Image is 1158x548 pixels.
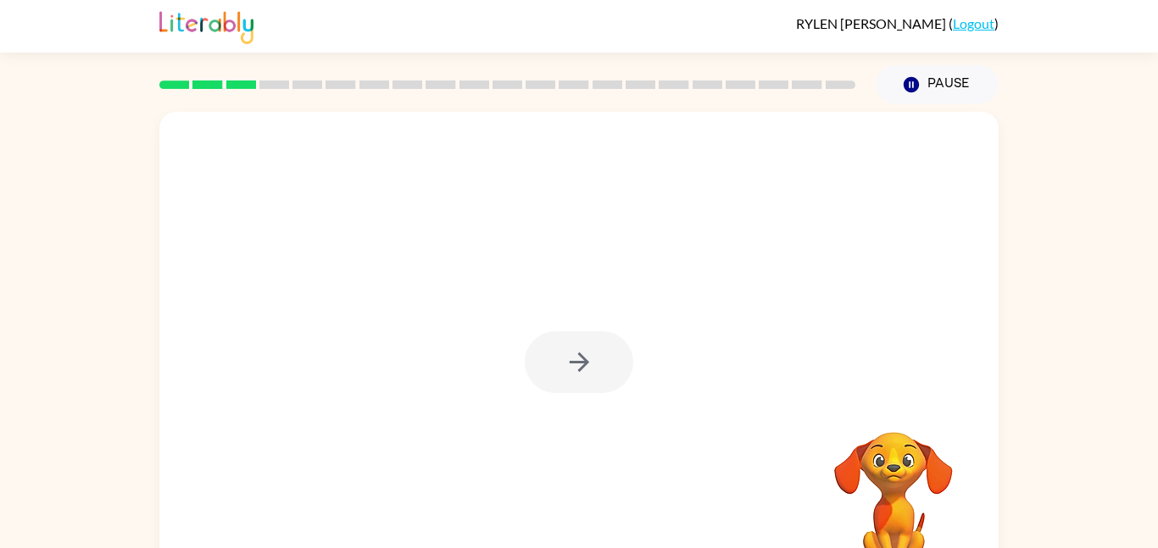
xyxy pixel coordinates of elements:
[796,15,949,31] span: RYLEN [PERSON_NAME]
[159,7,253,44] img: Literably
[876,65,999,104] button: Pause
[796,15,999,31] div: ( )
[953,15,994,31] a: Logout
